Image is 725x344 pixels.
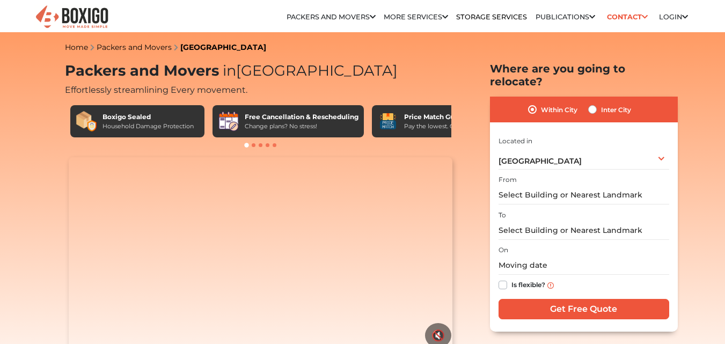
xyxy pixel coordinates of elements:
[65,85,247,95] span: Effortlessly streamlining Every movement.
[218,111,239,132] img: Free Cancellation & Rescheduling
[102,112,194,122] div: Boxigo Sealed
[404,122,486,131] div: Pay the lowest. Guaranteed!
[499,210,506,220] label: To
[404,112,486,122] div: Price Match Guarantee
[384,13,448,21] a: More services
[499,221,669,240] input: Select Building or Nearest Landmark
[511,279,545,290] label: Is flexible?
[456,13,527,21] a: Storage Services
[536,13,595,21] a: Publications
[541,103,577,116] label: Within City
[490,62,678,88] h2: Where are you going to relocate?
[659,13,688,21] a: Login
[499,245,508,255] label: On
[180,42,266,52] a: [GEOGRAPHIC_DATA]
[601,103,631,116] label: Inter City
[499,299,669,319] input: Get Free Quote
[499,136,532,146] label: Located in
[499,256,669,275] input: Moving date
[287,13,376,21] a: Packers and Movers
[97,42,172,52] a: Packers and Movers
[245,112,358,122] div: Free Cancellation & Rescheduling
[547,282,554,289] img: info
[377,111,399,132] img: Price Match Guarantee
[65,42,88,52] a: Home
[603,9,651,25] a: Contact
[76,111,97,132] img: Boxigo Sealed
[499,186,669,204] input: Select Building or Nearest Landmark
[245,122,358,131] div: Change plans? No stress!
[102,122,194,131] div: Household Damage Protection
[499,175,517,185] label: From
[65,62,457,80] h1: Packers and Movers
[223,62,236,79] span: in
[34,4,109,31] img: Boxigo
[219,62,398,79] span: [GEOGRAPHIC_DATA]
[499,156,582,166] span: [GEOGRAPHIC_DATA]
